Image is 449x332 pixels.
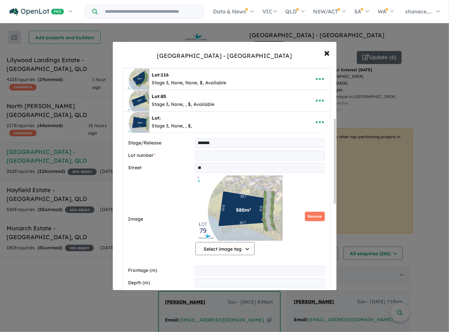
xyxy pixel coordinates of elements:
div: Stage 3, None, None, $, Available [152,79,226,87]
span: 85 [161,93,166,99]
div: Stage 3, None, , $, Available [152,101,215,108]
label: Lot number [128,152,192,159]
img: Z [128,112,149,133]
b: Lot: [152,72,169,78]
button: Select image tag [195,242,255,255]
img: Z [195,175,283,241]
label: Depth (m) [128,279,192,287]
b: Lot: [152,115,161,121]
img: Paradise%20Lakes%20Estate%20-%20Willawong%20-%20Lot%20116___1758691015.jpg [128,69,149,90]
label: Image [128,215,193,223]
label: Stage/Release [128,139,192,147]
button: Remove [305,212,325,221]
img: Paradise%20Lakes%20Estate%20-%20Willawong%20-%20Lot%2085___1758691077.jpg [128,90,149,111]
span: shanece.... [405,8,432,15]
span: × [324,45,330,59]
div: Stage 3, None, , $, [152,122,192,130]
img: Openlot PRO Logo White [9,8,64,16]
b: Lot: [152,93,166,99]
input: Try estate name, suburb, builder or developer [99,5,203,19]
label: Street [128,164,192,172]
label: Frontage (m) [128,267,192,274]
div: [GEOGRAPHIC_DATA] - [GEOGRAPHIC_DATA] [157,52,292,60]
span: 116 [161,72,169,78]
